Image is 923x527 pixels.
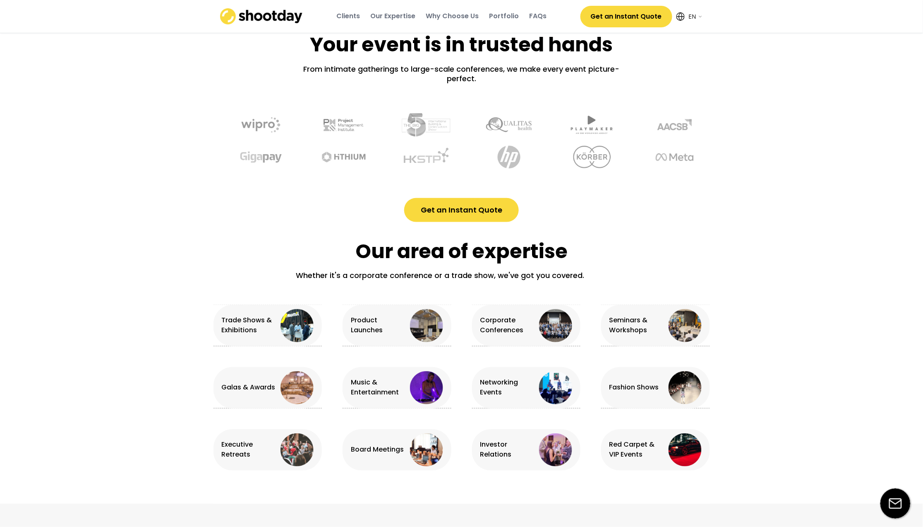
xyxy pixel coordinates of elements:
[669,371,702,404] img: fashion%20event%403x.webp
[222,440,279,460] div: Executive Retreats
[480,316,537,336] div: Corporate Conferences
[404,198,519,222] button: Get an Instant Quote
[480,109,538,141] img: undefined
[669,433,702,467] img: VIP%20event%403x.webp
[296,271,627,305] h2: Whether it's a corporate conference or a trade show, we've got you covered.
[351,378,408,398] div: Music & Entertainment
[563,109,621,141] img: undefined
[351,445,408,455] div: Board Meetings
[580,6,672,27] button: Get an Instant Quote
[609,383,666,393] div: Fashion Shows
[539,433,572,467] img: investor%20relations%403x.webp
[489,12,519,21] div: Portfolio
[238,141,296,173] img: undefined
[539,309,572,342] img: corporate%20conference%403x.webp
[676,12,685,21] img: Icon%20feather-globe%20%281%29.svg
[280,309,314,342] img: exhibition%402x.png
[480,440,537,460] div: Investor Relations
[410,433,443,467] img: board%20meeting%403x.webp
[296,64,627,100] h2: From intimate gatherings to large-scale conferences, we make every event picture-perfect.
[222,383,279,393] div: Galas & Awards
[370,12,415,21] div: Our Expertise
[315,109,373,141] img: undefined
[487,141,544,173] img: undefined
[355,239,568,264] h1: Our area of expertise
[669,309,702,342] img: seminars%403x.webp
[410,371,443,404] img: entertainment%403x.webp
[222,316,279,336] div: Trade Shows & Exhibitions
[539,371,572,404] img: networking%20event%402x.png
[646,109,704,141] img: undefined
[609,316,666,336] div: Seminars & Workshops
[529,12,547,21] div: FAQs
[426,12,479,21] div: Why Choose Us
[310,32,613,58] h1: Your event is in trusted hands
[404,141,462,173] img: undefined
[609,440,666,460] div: Red Carpet & VIP Events
[280,433,314,467] img: prewedding-circle%403x.webp
[652,141,710,173] img: undefined
[398,109,456,141] img: undefined
[232,109,290,141] img: undefined
[569,141,627,173] img: undefined
[480,378,537,398] div: Networking Events
[321,141,379,173] img: undefined
[280,371,314,404] img: gala%20event%403x.webp
[351,316,408,336] div: Product Launches
[220,8,303,24] img: shootday_logo.png
[336,12,360,21] div: Clients
[880,488,911,519] img: email-icon%20%281%29.svg
[410,309,443,342] img: product%20launches%403x.webp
